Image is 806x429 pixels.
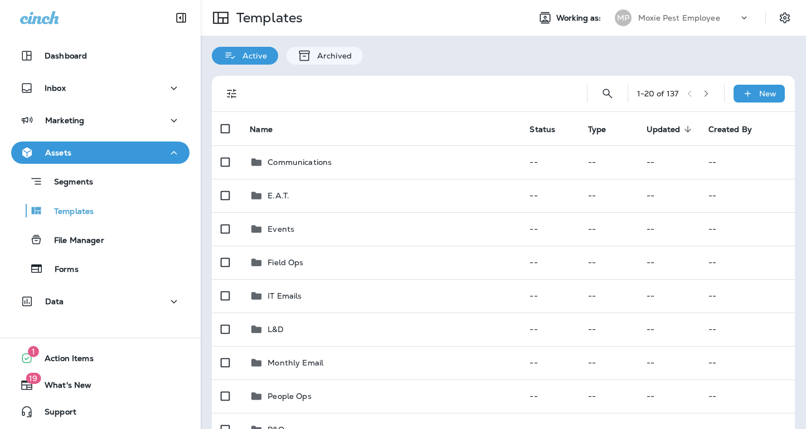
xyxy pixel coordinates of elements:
[45,148,71,157] p: Assets
[11,169,190,193] button: Segments
[521,279,579,313] td: --
[521,313,579,346] td: --
[11,45,190,67] button: Dashboard
[268,258,303,267] p: Field Ops
[708,125,752,134] span: Created By
[232,9,303,26] p: Templates
[638,313,700,346] td: --
[700,313,795,346] td: --
[588,124,621,134] span: Type
[11,199,190,222] button: Templates
[637,89,679,98] div: 1 - 20 of 137
[638,145,700,179] td: --
[521,212,579,246] td: --
[237,51,267,60] p: Active
[11,142,190,164] button: Assets
[530,125,555,134] span: Status
[166,7,197,29] button: Collapse Sidebar
[268,392,311,401] p: People Ops
[579,313,638,346] td: --
[775,8,795,28] button: Settings
[221,82,243,105] button: Filters
[11,77,190,99] button: Inbox
[588,125,606,134] span: Type
[521,179,579,212] td: --
[556,13,604,23] span: Working as:
[638,212,700,246] td: --
[268,225,294,233] p: Events
[700,179,795,212] td: --
[521,145,579,179] td: --
[11,109,190,131] button: Marketing
[11,347,190,369] button: 1Action Items
[638,246,700,279] td: --
[700,379,795,413] td: --
[11,374,190,396] button: 19What's New
[700,279,795,313] td: --
[250,124,287,134] span: Name
[43,265,79,275] p: Forms
[638,279,700,313] td: --
[45,51,87,60] p: Dashboard
[700,346,795,379] td: --
[759,89,776,98] p: New
[45,116,84,125] p: Marketing
[11,290,190,313] button: Data
[647,124,695,134] span: Updated
[268,358,323,367] p: Monthly Email
[33,381,91,394] span: What's New
[579,279,638,313] td: --
[521,346,579,379] td: --
[638,13,720,22] p: Moxie Pest Employee
[45,297,64,306] p: Data
[26,373,41,384] span: 19
[268,191,289,200] p: E.A.T.
[43,177,93,188] p: Segments
[312,51,352,60] p: Archived
[579,145,638,179] td: --
[11,228,190,251] button: File Manager
[521,379,579,413] td: --
[33,407,76,421] span: Support
[579,246,638,279] td: --
[615,9,632,26] div: MP
[268,325,283,334] p: L&D
[43,207,94,217] p: Templates
[579,379,638,413] td: --
[579,179,638,212] td: --
[700,246,795,279] td: --
[700,212,795,246] td: --
[638,346,700,379] td: --
[268,291,302,300] p: IT Emails
[45,84,66,92] p: Inbox
[521,246,579,279] td: --
[647,125,681,134] span: Updated
[638,179,700,212] td: --
[579,212,638,246] td: --
[530,124,570,134] span: Status
[28,346,39,357] span: 1
[11,401,190,423] button: Support
[596,82,619,105] button: Search Templates
[708,124,766,134] span: Created By
[43,236,104,246] p: File Manager
[11,257,190,280] button: Forms
[700,145,795,179] td: --
[579,346,638,379] td: --
[268,158,332,167] p: Communications
[33,354,94,367] span: Action Items
[250,125,273,134] span: Name
[638,379,700,413] td: --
